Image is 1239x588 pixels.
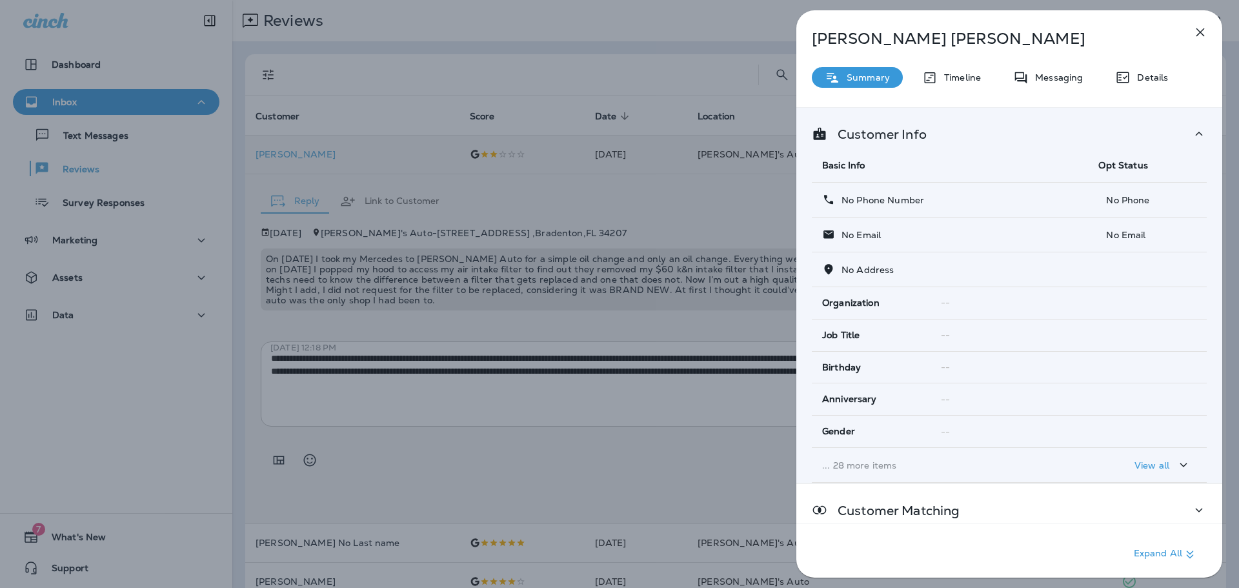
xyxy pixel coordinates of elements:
span: Organization [822,298,880,309]
span: -- [941,361,950,373]
p: Customer Info [827,129,927,139]
p: Expand All [1134,547,1198,562]
span: -- [941,329,950,341]
p: ... 28 more items [822,460,1078,471]
p: [PERSON_NAME] [PERSON_NAME] [812,30,1164,48]
p: No Phone Number [835,195,924,205]
p: No Email [835,230,881,240]
p: Timeline [938,72,981,83]
p: No Email [1098,230,1196,240]
button: View all [1129,453,1196,477]
span: Anniversary [822,394,877,405]
button: Expand All [1129,543,1203,566]
span: -- [941,394,950,405]
span: Basic Info [822,159,865,171]
span: Gender [822,426,855,437]
p: No Phone [1098,195,1196,205]
span: -- [941,426,950,438]
p: Customer Matching [827,505,960,516]
p: Details [1131,72,1168,83]
p: No Address [835,265,894,275]
span: Birthday [822,362,861,373]
span: -- [941,297,950,309]
span: Job Title [822,330,860,341]
p: Messaging [1029,72,1083,83]
p: Summary [840,72,890,83]
span: Opt Status [1098,159,1147,171]
p: View all [1134,460,1169,471]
